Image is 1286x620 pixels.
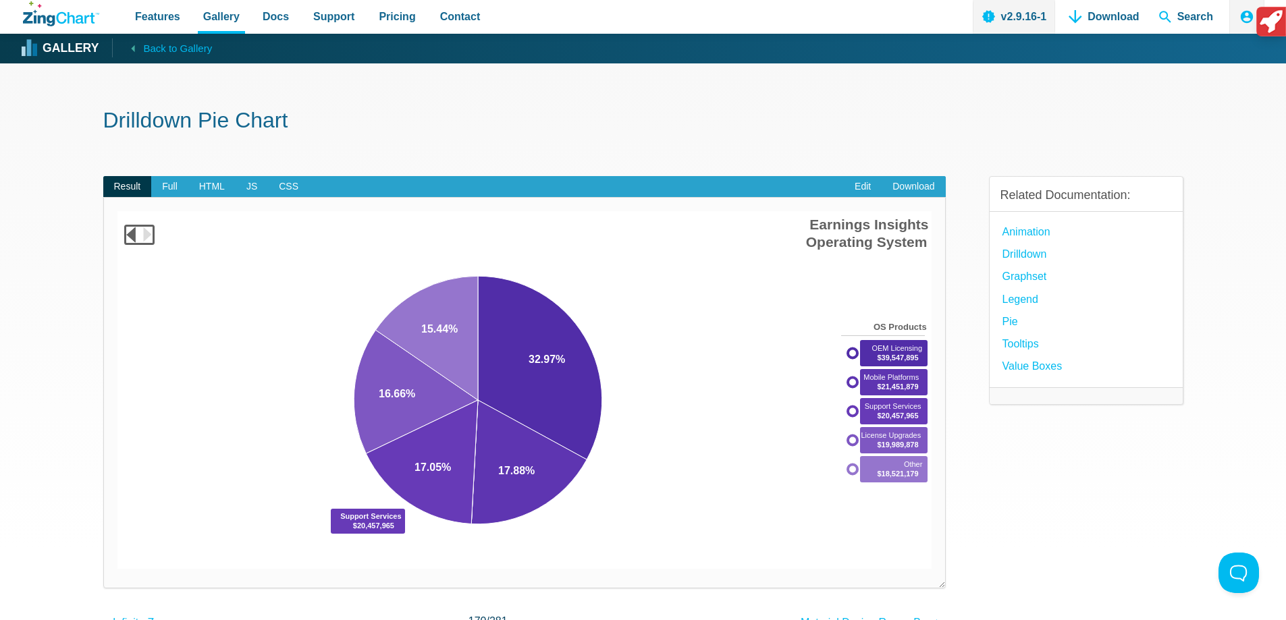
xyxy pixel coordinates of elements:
a: Tooltips [1002,335,1039,353]
a: Back to Gallery [112,38,212,57]
strong: Gallery [43,43,99,55]
span: Contact [440,7,481,26]
span: JS [236,176,268,198]
a: Download [882,176,945,198]
h1: Drilldown Pie Chart [103,107,1183,137]
span: Pricing [379,7,415,26]
a: ZingChart Logo. Click to return to the homepage [23,1,99,26]
a: Graphset [1002,267,1047,285]
iframe: Toggle Customer Support [1218,553,1259,593]
span: Features [135,7,180,26]
a: Animation [1002,223,1050,241]
a: Drilldown [1002,245,1047,263]
span: Back to Gallery [143,40,212,57]
h3: Related Documentation: [1000,188,1172,203]
a: Value Boxes [1002,357,1063,375]
span: Full [151,176,188,198]
span: CSS [268,176,309,198]
span: Support [313,7,354,26]
span: Docs [263,7,289,26]
a: Pie [1002,312,1018,331]
a: Edit [844,176,882,198]
a: Legend [1002,290,1038,308]
span: Result [103,176,152,198]
span: Gallery [203,7,240,26]
span: HTML [188,176,236,198]
a: Gallery [23,38,99,59]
